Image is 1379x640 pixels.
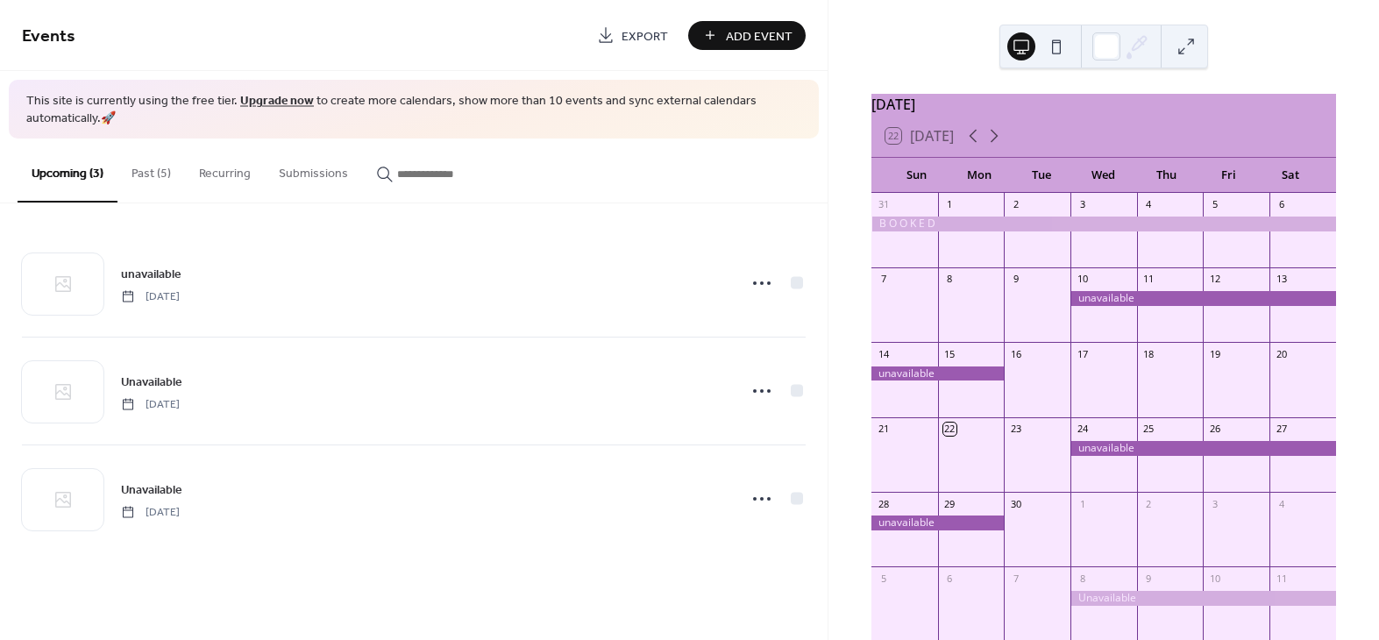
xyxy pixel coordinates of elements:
div: 20 [1275,347,1288,360]
div: Fri [1198,158,1260,193]
div: 22 [943,423,956,436]
div: unavailable [871,516,1004,530]
div: 25 [1142,423,1155,436]
div: 10 [1208,572,1221,585]
span: unavailable [121,265,181,283]
div: unavailable [1070,291,1336,306]
div: Thu [1134,158,1197,193]
span: Unavailable [121,480,182,499]
div: Mon [948,158,1010,193]
div: 30 [1009,497,1022,510]
div: 3 [1208,497,1221,510]
button: Submissions [265,139,362,201]
div: 13 [1275,273,1288,286]
span: [DATE] [121,504,180,520]
div: 2 [1009,198,1022,211]
div: 4 [1142,198,1155,211]
a: Upgrade now [240,89,314,113]
div: 8 [943,273,956,286]
div: 1 [943,198,956,211]
div: 1 [1076,497,1089,510]
div: 24 [1076,423,1089,436]
div: 21 [877,423,890,436]
span: Unavailable [121,373,182,391]
span: Export [622,27,668,46]
div: 4 [1275,497,1288,510]
div: 11 [1142,273,1155,286]
div: 6 [943,572,956,585]
div: 26 [1208,423,1221,436]
div: unavailable [871,366,1004,381]
div: 18 [1142,347,1155,360]
button: Past (5) [117,139,185,201]
div: [DATE] [871,94,1336,115]
div: 5 [877,572,890,585]
div: 2 [1142,497,1155,510]
a: unavailable [121,264,181,284]
div: Unavailable [1070,591,1336,606]
div: 11 [1275,572,1288,585]
button: Recurring [185,139,265,201]
div: 6 [1275,198,1288,211]
span: Events [22,19,75,53]
span: Add Event [726,27,793,46]
div: B O O K E D [871,217,1336,231]
span: [DATE] [121,288,180,304]
div: 9 [1009,273,1022,286]
div: 28 [877,497,890,510]
div: 8 [1076,572,1089,585]
span: This site is currently using the free tier. to create more calendars, show more than 10 events an... [26,93,801,127]
div: 5 [1208,198,1221,211]
div: 14 [877,347,890,360]
div: Wed [1072,158,1134,193]
div: 7 [1009,572,1022,585]
div: 16 [1009,347,1022,360]
div: Sat [1260,158,1322,193]
div: unavailable [1070,441,1336,456]
div: 23 [1009,423,1022,436]
div: 15 [943,347,956,360]
div: 9 [1142,572,1155,585]
div: 10 [1076,273,1089,286]
button: Add Event [688,21,806,50]
div: Sun [885,158,948,193]
div: 27 [1275,423,1288,436]
a: Export [584,21,681,50]
button: Upcoming (3) [18,139,117,203]
span: [DATE] [121,396,180,412]
a: Unavailable [121,480,182,500]
div: 31 [877,198,890,211]
div: Tue [1010,158,1072,193]
div: 3 [1076,198,1089,211]
div: 7 [877,273,890,286]
a: Unavailable [121,372,182,392]
div: 12 [1208,273,1221,286]
div: 19 [1208,347,1221,360]
div: 29 [943,497,956,510]
div: 17 [1076,347,1089,360]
